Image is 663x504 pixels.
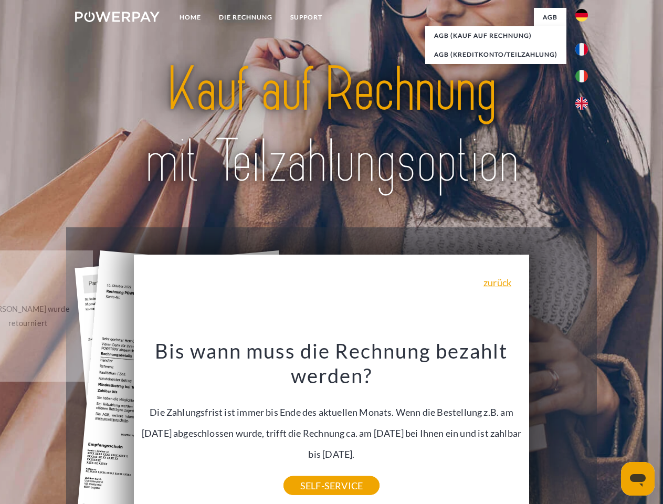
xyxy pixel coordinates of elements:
[425,26,566,45] a: AGB (Kauf auf Rechnung)
[483,278,511,287] a: zurück
[575,43,588,56] img: fr
[425,45,566,64] a: AGB (Kreditkonto/Teilzahlung)
[575,9,588,22] img: de
[140,338,523,388] h3: Bis wann muss die Rechnung bezahlt werden?
[281,8,331,27] a: SUPPORT
[575,97,588,110] img: en
[283,476,380,495] a: SELF-SERVICE
[75,12,160,22] img: logo-powerpay-white.svg
[534,8,566,27] a: agb
[140,338,523,486] div: Die Zahlungsfrist ist immer bis Ende des aktuellen Monats. Wenn die Bestellung z.B. am [DATE] abg...
[100,50,563,201] img: title-powerpay_de.svg
[575,70,588,82] img: it
[171,8,210,27] a: Home
[621,462,655,496] iframe: Schaltfläche zum Öffnen des Messaging-Fensters
[210,8,281,27] a: DIE RECHNUNG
